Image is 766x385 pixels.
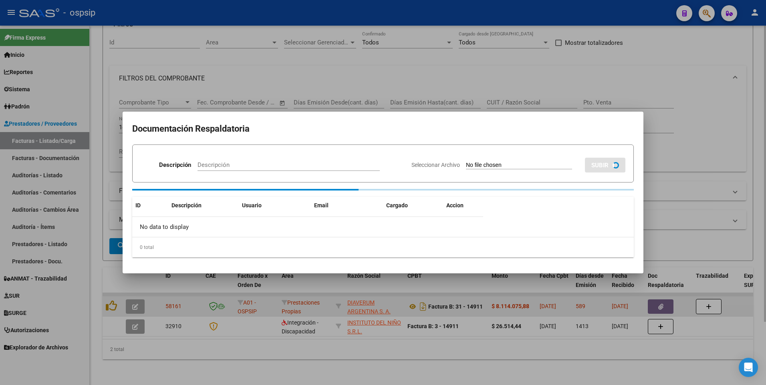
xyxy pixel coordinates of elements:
[132,217,483,237] div: No data to display
[585,158,625,172] button: SUBIR
[591,162,609,169] span: SUBIR
[168,197,239,214] datatable-header-cell: Descripción
[239,197,311,214] datatable-header-cell: Usuario
[132,121,634,136] h2: Documentación Respaldatoria
[314,202,329,209] span: Email
[159,160,191,170] p: Descripción
[411,162,460,168] span: Seleccionar Archivo
[132,197,168,214] datatable-header-cell: ID
[171,202,202,209] span: Descripción
[446,202,464,209] span: Accion
[242,202,262,209] span: Usuario
[443,197,483,214] datatable-header-cell: Accion
[386,202,408,209] span: Cargado
[311,197,383,214] datatable-header-cell: Email
[739,358,758,377] div: Open Intercom Messenger
[383,197,443,214] datatable-header-cell: Cargado
[135,202,141,209] span: ID
[132,237,634,257] div: 0 total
